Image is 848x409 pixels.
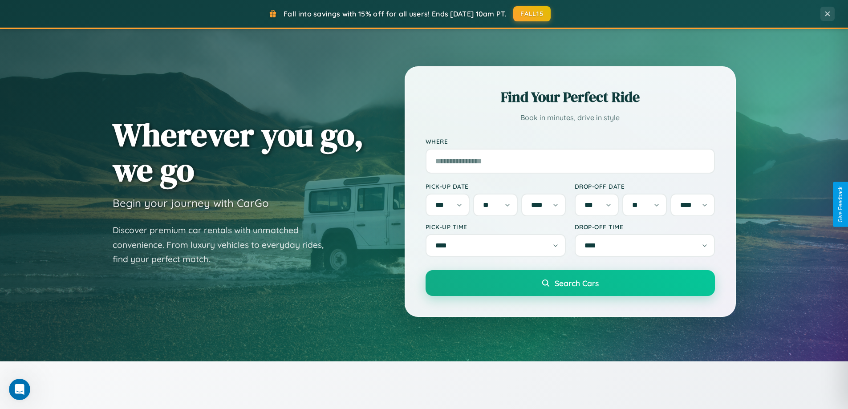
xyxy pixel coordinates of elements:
[555,278,599,288] span: Search Cars
[113,196,269,210] h3: Begin your journey with CarGo
[426,270,715,296] button: Search Cars
[9,379,30,400] iframe: Intercom live chat
[284,9,507,18] span: Fall into savings with 15% off for all users! Ends [DATE] 10am PT.
[426,182,566,190] label: Pick-up Date
[575,223,715,231] label: Drop-off Time
[426,87,715,107] h2: Find Your Perfect Ride
[113,117,364,187] h1: Wherever you go, we go
[426,138,715,145] label: Where
[426,111,715,124] p: Book in minutes, drive in style
[837,186,844,223] div: Give Feedback
[513,6,551,21] button: FALL15
[426,223,566,231] label: Pick-up Time
[113,223,335,267] p: Discover premium car rentals with unmatched convenience. From luxury vehicles to everyday rides, ...
[575,182,715,190] label: Drop-off Date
